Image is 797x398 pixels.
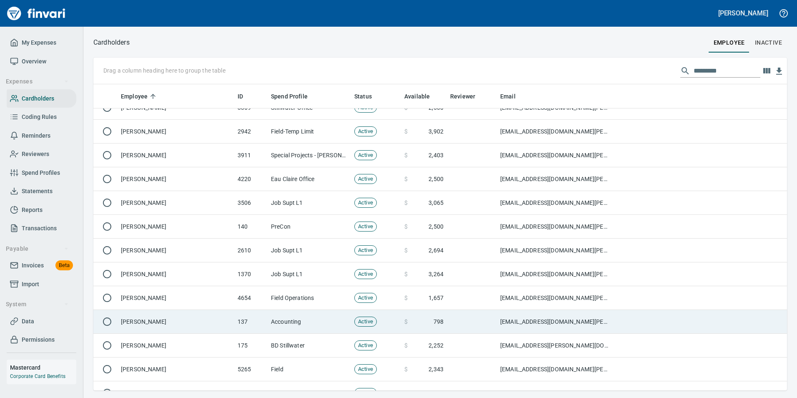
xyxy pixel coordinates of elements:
[497,334,614,358] td: [EMAIL_ADDRESS][PERSON_NAME][DOMAIN_NAME][PERSON_NAME]
[271,91,318,101] span: Spend Profile
[22,168,60,178] span: Spend Profiles
[93,38,130,48] nav: breadcrumb
[22,56,46,67] span: Overview
[118,144,234,167] td: [PERSON_NAME]
[355,342,376,350] span: Active
[497,120,614,144] td: [EMAIL_ADDRESS][DOMAIN_NAME][PERSON_NAME]
[268,310,351,334] td: Accounting
[121,91,158,101] span: Employee
[355,223,376,231] span: Active
[404,91,441,101] span: Available
[450,91,475,101] span: Reviewer
[404,222,408,231] span: $
[434,317,444,326] span: 798
[497,239,614,262] td: [EMAIL_ADDRESS][DOMAIN_NAME][PERSON_NAME]
[355,151,376,159] span: Active
[22,149,49,159] span: Reviewers
[716,7,770,20] button: [PERSON_NAME]
[429,222,444,231] span: 2,500
[404,246,408,254] span: $
[6,76,69,87] span: Expenses
[3,241,72,257] button: Payable
[268,215,351,239] td: PreCon
[404,270,408,278] span: $
[404,389,408,397] span: $
[103,66,226,75] p: Drag a column heading here to group the table
[497,144,614,167] td: [EMAIL_ADDRESS][DOMAIN_NAME][PERSON_NAME]
[404,317,408,326] span: $
[118,334,234,358] td: [PERSON_NAME]
[234,144,268,167] td: 3911
[55,261,73,270] span: Beta
[429,389,444,397] span: 2,500
[429,127,444,136] span: 3,902
[355,318,376,326] span: Active
[497,215,614,239] td: [EMAIL_ADDRESS][DOMAIN_NAME][PERSON_NAME]
[22,186,53,196] span: Statements
[404,127,408,136] span: $
[7,164,76,182] a: Spend Profiles
[355,270,376,278] span: Active
[5,3,68,23] img: Finvari
[238,91,243,101] span: ID
[234,358,268,381] td: 5265
[429,365,444,373] span: 2,343
[6,299,69,310] span: System
[497,167,614,191] td: [EMAIL_ADDRESS][DOMAIN_NAME][PERSON_NAME]
[118,310,234,334] td: [PERSON_NAME]
[760,65,773,77] button: Choose columns to display
[404,294,408,302] span: $
[118,167,234,191] td: [PERSON_NAME]
[268,167,351,191] td: Eau Claire Office
[22,335,55,345] span: Permissions
[7,126,76,145] a: Reminders
[10,363,76,372] h6: Mastercard
[7,145,76,164] a: Reviewers
[355,365,376,373] span: Active
[404,151,408,159] span: $
[118,120,234,144] td: [PERSON_NAME]
[714,38,745,48] span: employee
[429,175,444,183] span: 2,500
[497,358,614,381] td: [EMAIL_ADDRESS][DOMAIN_NAME][PERSON_NAME]
[22,260,44,271] span: Invoices
[354,91,383,101] span: Status
[118,262,234,286] td: [PERSON_NAME]
[271,91,308,101] span: Spend Profile
[10,373,65,379] a: Corporate Card Benefits
[6,244,69,254] span: Payable
[234,286,268,310] td: 4654
[7,275,76,294] a: Import
[429,151,444,159] span: 2,403
[7,330,76,349] a: Permissions
[7,52,76,71] a: Overview
[429,294,444,302] span: 1,657
[497,286,614,310] td: [EMAIL_ADDRESS][DOMAIN_NAME][PERSON_NAME]
[268,358,351,381] td: Field
[22,93,54,104] span: Cardholders
[497,262,614,286] td: [EMAIL_ADDRESS][DOMAIN_NAME][PERSON_NAME]
[718,9,768,18] h5: [PERSON_NAME]
[234,334,268,358] td: 175
[3,297,72,312] button: System
[22,279,39,290] span: Import
[118,191,234,215] td: [PERSON_NAME]
[500,91,526,101] span: Email
[234,191,268,215] td: 3506
[7,33,76,52] a: My Expenses
[404,341,408,350] span: $
[22,205,43,215] span: Reports
[355,128,376,136] span: Active
[118,286,234,310] td: [PERSON_NAME]
[118,215,234,239] td: [PERSON_NAME]
[404,91,430,101] span: Available
[355,294,376,302] span: Active
[93,38,130,48] p: Cardholders
[22,223,57,234] span: Transactions
[355,389,376,397] span: Active
[268,191,351,215] td: Job Supt L1
[7,201,76,219] a: Reports
[500,91,516,101] span: Email
[234,215,268,239] td: 140
[354,91,372,101] span: Status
